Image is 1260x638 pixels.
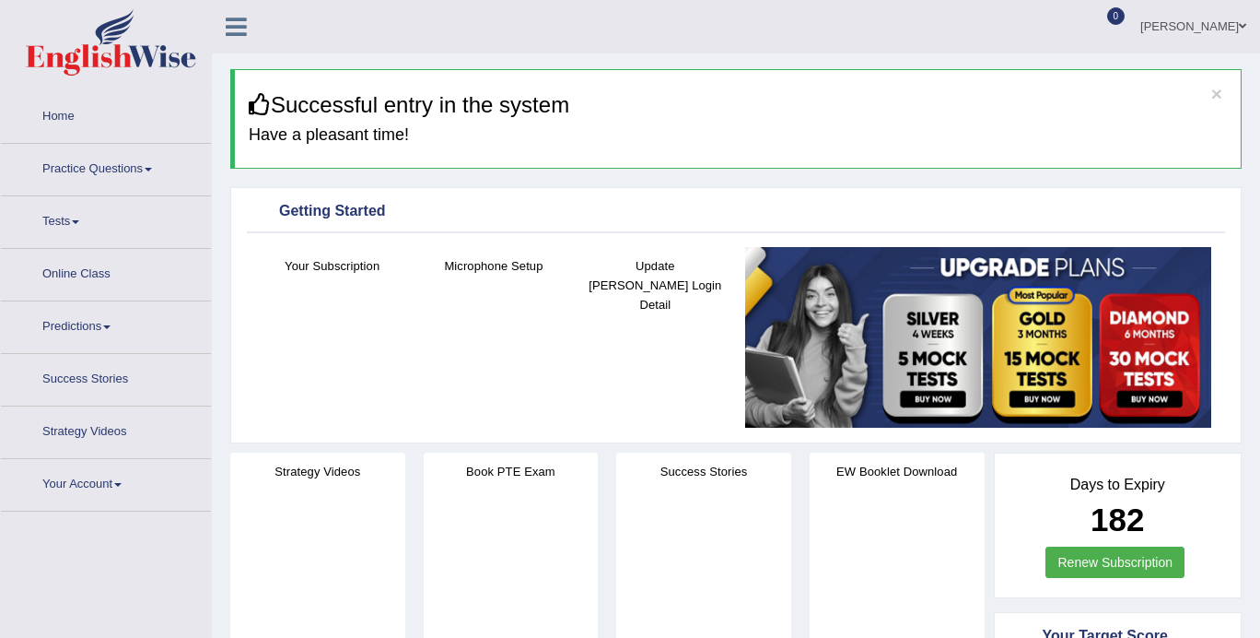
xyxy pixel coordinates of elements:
a: Success Stories [1,354,211,400]
a: Renew Subscription [1045,547,1184,578]
a: Predictions [1,301,211,348]
h4: Your Subscription [261,256,403,276]
a: Home [1,91,211,137]
a: Your Account [1,459,211,505]
h4: Book PTE Exam [424,462,599,481]
h4: Success Stories [616,462,791,481]
div: Getting Started [251,198,1220,226]
a: Tests [1,196,211,242]
a: Strategy Videos [1,407,211,453]
span: 0 [1107,7,1126,25]
h4: Update [PERSON_NAME] Login Detail [584,256,727,314]
img: small5.jpg [745,247,1211,428]
a: Online Class [1,249,211,295]
b: 182 [1091,502,1144,538]
a: Practice Questions [1,144,211,190]
button: × [1211,84,1222,103]
h4: EW Booklet Download [810,462,985,481]
h4: Have a pleasant time! [249,126,1227,145]
h4: Microphone Setup [422,256,565,276]
h4: Strategy Videos [230,462,405,481]
h4: Days to Expiry [1015,477,1221,493]
h3: Successful entry in the system [249,93,1227,117]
